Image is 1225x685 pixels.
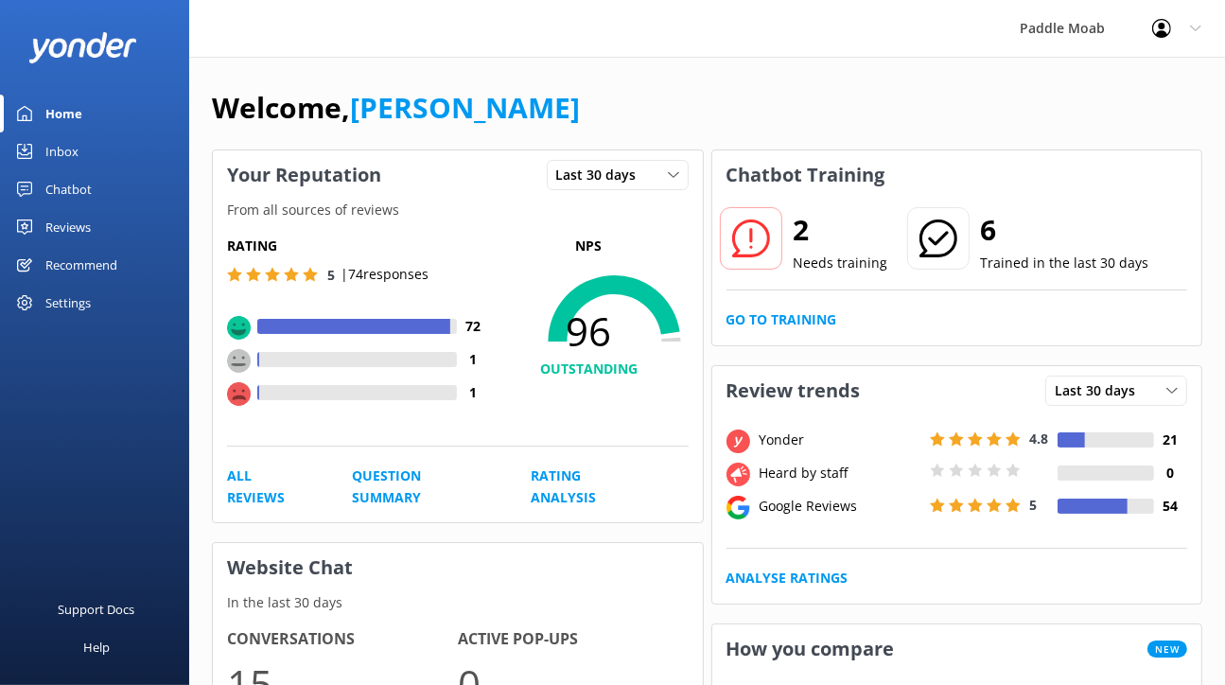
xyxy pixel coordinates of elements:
[45,95,82,132] div: Home
[213,592,703,613] p: In the last 30 days
[227,236,490,256] h5: Rating
[726,309,837,330] a: Go to Training
[755,463,925,483] div: Heard by staff
[227,627,458,652] h4: Conversations
[755,496,925,517] div: Google Reviews
[531,465,645,508] a: Rating Analysis
[1154,496,1187,517] h4: 54
[712,150,900,200] h3: Chatbot Training
[1030,430,1049,448] span: 4.8
[1154,430,1187,450] h4: 21
[755,430,925,450] div: Yonder
[83,628,110,666] div: Help
[457,316,490,337] h4: 72
[794,253,888,273] p: Needs training
[457,349,490,370] h4: 1
[227,465,309,508] a: All Reviews
[45,246,117,284] div: Recommend
[45,284,91,322] div: Settings
[213,150,395,200] h3: Your Reputation
[28,32,137,63] img: yonder-white-logo.png
[981,253,1149,273] p: Trained in the last 30 days
[45,208,91,246] div: Reviews
[712,624,909,674] h3: How you compare
[490,236,689,256] p: NPS
[212,85,580,131] h1: Welcome,
[1147,641,1187,658] span: New
[350,88,580,127] a: [PERSON_NAME]
[556,165,648,185] span: Last 30 days
[490,359,689,379] h4: OUTSTANDING
[213,543,703,592] h3: Website Chat
[981,207,1149,253] h2: 6
[457,382,490,403] h4: 1
[712,366,875,415] h3: Review trends
[327,266,335,284] span: 5
[726,568,849,588] a: Analyse Ratings
[1055,380,1146,401] span: Last 30 days
[458,627,689,652] h4: Active Pop-ups
[59,590,135,628] div: Support Docs
[341,264,429,285] p: | 74 responses
[1154,463,1187,483] h4: 0
[45,170,92,208] div: Chatbot
[352,465,488,508] a: Question Summary
[45,132,79,170] div: Inbox
[1030,496,1038,514] span: 5
[213,200,703,220] p: From all sources of reviews
[490,307,689,355] span: 96
[794,207,888,253] h2: 2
